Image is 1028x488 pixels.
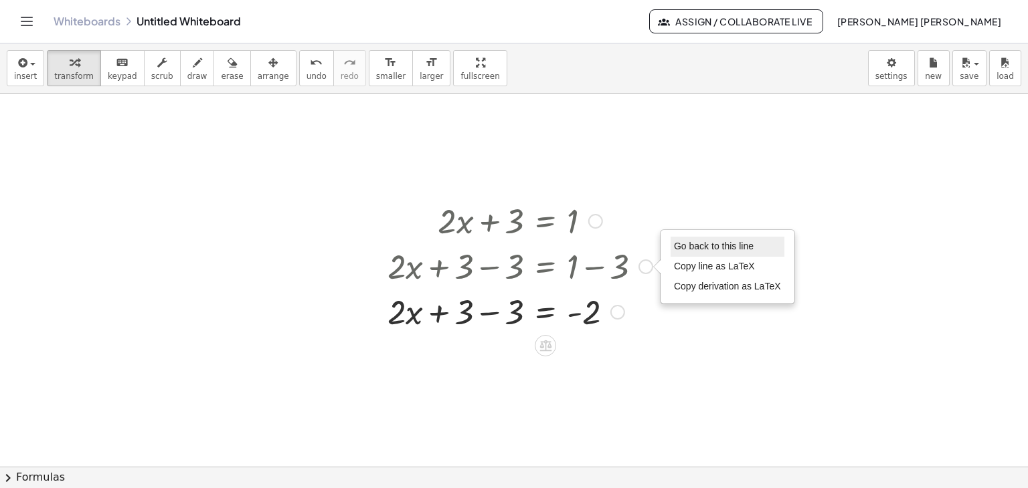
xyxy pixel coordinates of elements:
span: new [925,72,942,81]
span: erase [221,72,243,81]
button: draw [180,50,215,86]
span: Assign / Collaborate Live [661,15,812,27]
button: erase [213,50,250,86]
span: Copy derivation as LaTeX [674,281,781,291]
span: fullscreen [460,72,499,81]
span: transform [54,72,94,81]
button: format_sizelarger [412,50,450,86]
button: Assign / Collaborate Live [649,9,824,33]
span: insert [14,72,37,81]
i: format_size [384,55,397,71]
span: draw [187,72,207,81]
button: redoredo [333,50,366,86]
button: settings [868,50,915,86]
button: transform [47,50,101,86]
button: insert [7,50,44,86]
i: keyboard [116,55,128,71]
a: Whiteboards [54,15,120,28]
span: arrange [258,72,289,81]
button: [PERSON_NAME] [PERSON_NAME] [826,9,1012,33]
button: fullscreen [453,50,507,86]
span: save [960,72,978,81]
button: format_sizesmaller [369,50,413,86]
span: keypad [108,72,137,81]
i: format_size [425,55,438,71]
button: keyboardkeypad [100,50,145,86]
button: new [918,50,950,86]
span: larger [420,72,443,81]
button: save [952,50,987,86]
span: settings [875,72,908,81]
div: Apply the same math to both sides of the equation [535,335,556,356]
button: Toggle navigation [16,11,37,32]
span: redo [341,72,359,81]
span: [PERSON_NAME] [PERSON_NAME] [837,15,1001,27]
span: Copy line as LaTeX [674,261,755,271]
button: scrub [144,50,181,86]
span: smaller [376,72,406,81]
span: Go back to this line [674,241,754,251]
button: load [989,50,1021,86]
span: load [997,72,1014,81]
span: undo [307,72,327,81]
button: undoundo [299,50,334,86]
span: scrub [151,72,173,81]
i: undo [310,55,323,71]
i: redo [343,55,356,71]
button: arrange [250,50,296,86]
